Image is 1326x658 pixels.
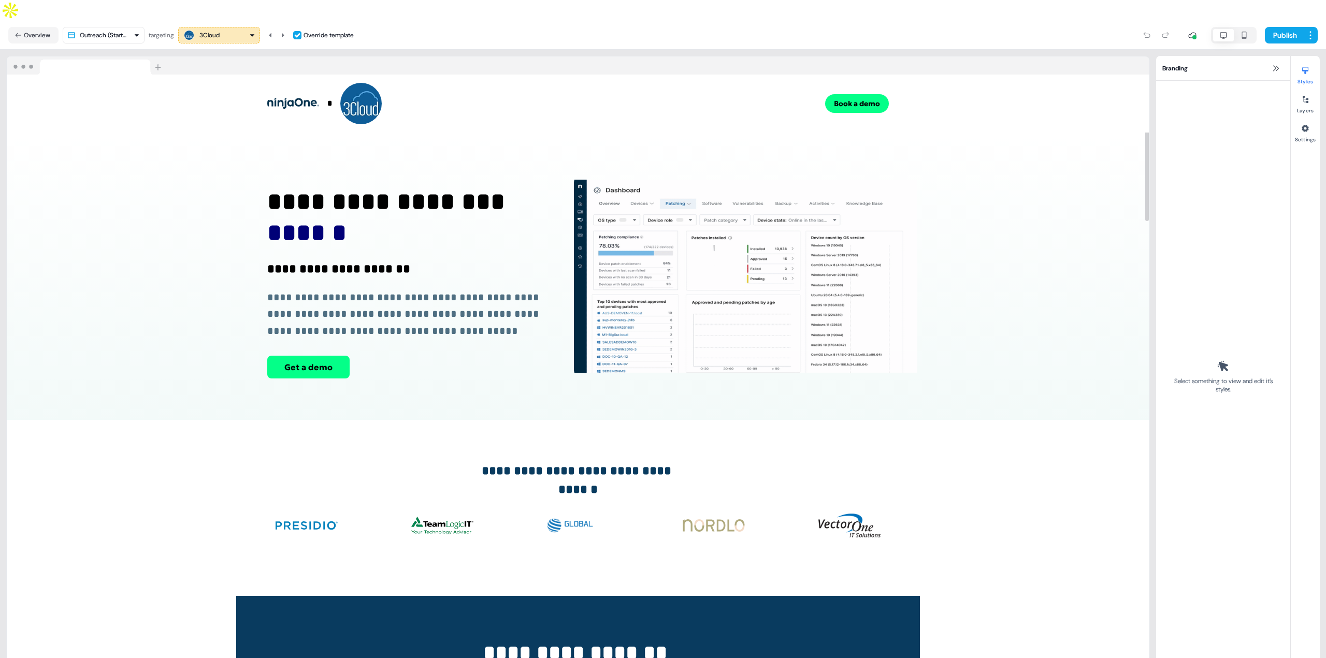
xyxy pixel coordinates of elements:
[178,27,260,43] button: 3Cloud
[1291,91,1320,114] button: Layers
[80,30,129,40] div: Outreach (Starter)
[267,356,350,378] button: Get a demo
[683,505,745,546] img: Image
[149,30,174,40] div: targeting
[411,505,473,546] img: Image
[304,30,354,40] div: Override template
[267,356,554,378] div: Get a demo
[1156,56,1290,81] div: Branding
[267,496,889,554] div: ImageImageImageImageImage
[1291,62,1320,85] button: Styles
[574,174,918,379] img: Image
[276,505,338,546] img: Image
[818,505,881,546] img: Image
[7,56,166,75] img: Browser topbar
[1291,120,1320,143] button: Settings
[582,94,889,113] div: Book a demo
[825,94,889,113] button: Book a demo
[602,174,889,379] div: Image
[1171,377,1276,393] div: Select something to view and edit it’s styles.
[8,27,59,43] button: Overview
[547,505,609,546] img: Image
[1265,27,1303,43] button: Publish
[199,30,220,40] div: 3Cloud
